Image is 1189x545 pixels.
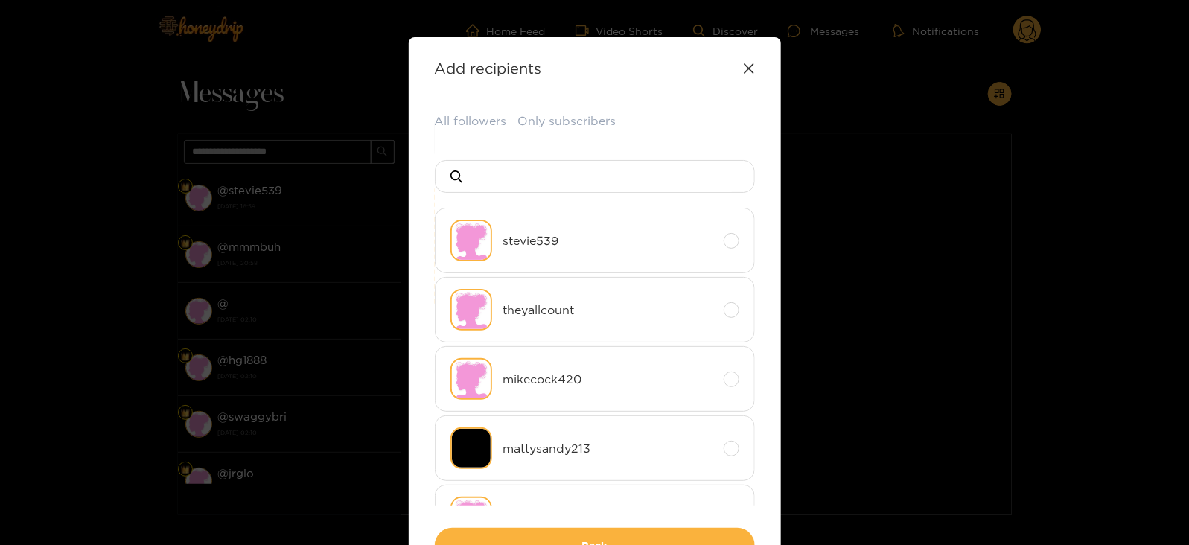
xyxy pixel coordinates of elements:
[518,112,616,130] button: Only subscribers
[450,358,492,400] img: no-avatar.png
[503,371,713,388] span: mikecock420
[435,60,542,77] strong: Add recipients
[450,427,492,469] img: 0wat1-screenshot-2024-08-17-at-2-52-21-pm.png
[450,289,492,331] img: no-avatar.png
[503,440,713,457] span: mattysandy213
[450,497,492,538] img: no-avatar.png
[450,220,492,261] img: no-avatar.png
[503,232,713,249] span: stevie539
[435,112,507,130] button: All followers
[503,302,713,319] span: theyallcount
